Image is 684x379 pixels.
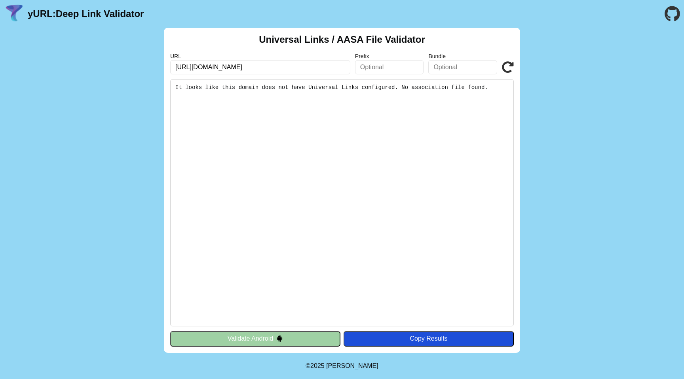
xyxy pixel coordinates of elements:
input: Optional [355,60,424,74]
label: Bundle [428,53,497,59]
a: Michael Ibragimchayev's Personal Site [326,362,378,369]
h2: Universal Links / AASA File Validator [259,34,425,45]
button: Validate Android [170,331,340,346]
label: Prefix [355,53,424,59]
pre: It looks like this domain does not have Universal Links configured. No association file found. [170,79,514,326]
img: yURL Logo [4,4,25,24]
a: yURL:Deep Link Validator [28,8,144,19]
input: Optional [428,60,497,74]
button: Copy Results [344,331,514,346]
label: URL [170,53,350,59]
footer: © [306,353,378,379]
input: Required [170,60,350,74]
span: 2025 [310,362,325,369]
div: Copy Results [348,335,510,342]
img: droidIcon.svg [276,335,283,342]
